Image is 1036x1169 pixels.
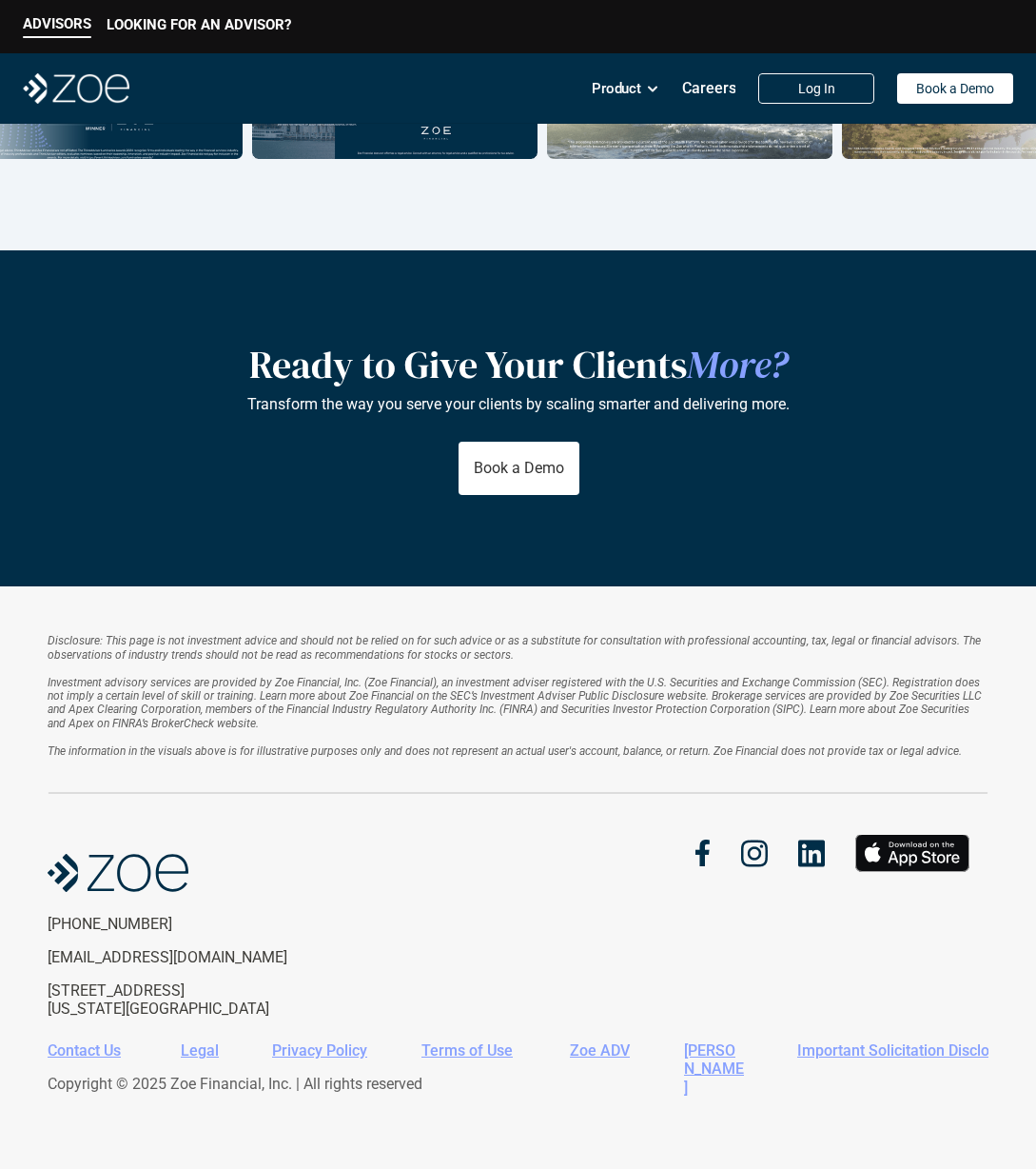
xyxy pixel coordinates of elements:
[682,79,736,97] p: Careers
[247,395,790,413] p: Transform the way you serve your clients by scaling smarter and delivering more.
[758,73,874,104] a: Log In
[48,948,360,966] p: [EMAIL_ADDRESS][DOMAIN_NAME]
[272,1041,367,1060] a: Privacy Policy
[421,1041,513,1060] a: Terms of Use
[684,1041,744,1096] a: [PERSON_NAME]
[23,15,91,32] p: ADVISORS
[458,442,578,495] a: Book a Demo
[473,460,563,478] p: Book a Demo
[48,981,360,1018] p: [STREET_ADDRESS] [US_STATE][GEOGRAPHIC_DATA]
[916,81,994,97] p: Book a Demo
[797,1041,1027,1060] a: Important Solicitation Disclosures
[107,16,291,33] p: LOOKING FOR AN ADVISOR?
[48,1075,974,1093] p: Copyright © 2025 Zoe Financial, Inc. | All rights reserved
[48,744,962,758] em: The information in the visuals above is for illustrative purposes only and does not represent an ...
[48,915,360,933] p: [PHONE_NUMBER]
[897,73,1013,104] a: Book a Demo
[48,676,985,730] em: Investment advisory services are provided by Zoe Financial, Inc. (Zoe Financial), an investment a...
[687,339,788,390] span: More?
[48,634,984,661] em: Disclosure: This page is not investment advice and should not be relied on for such advice or as ...
[48,1041,121,1060] a: Contact Us
[798,81,835,97] p: Log In
[181,1041,219,1060] a: Legal
[570,1041,630,1060] a: Zoe ADV
[249,342,788,387] h2: Ready to Give Your Clients
[592,74,641,103] p: Product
